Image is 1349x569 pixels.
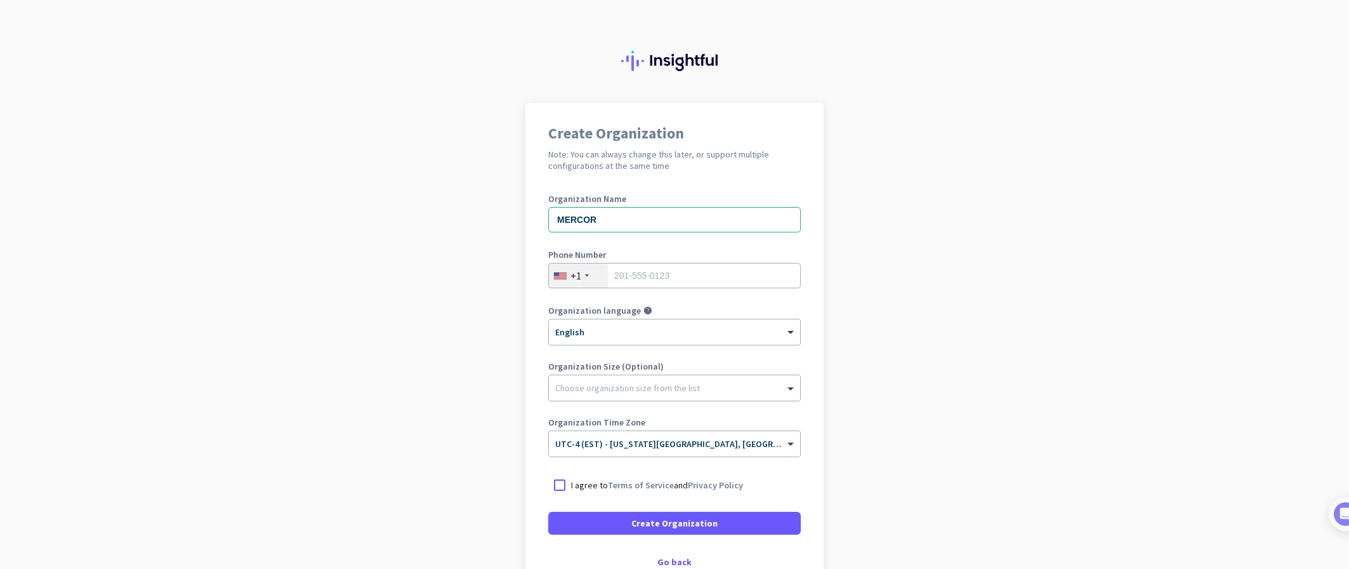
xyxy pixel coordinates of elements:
i: help [643,306,652,315]
input: What is the name of your organization? [548,207,801,232]
label: Organization Time Zone [548,418,801,427]
a: Terms of Service [608,479,674,491]
div: Go back [548,558,801,566]
a: Privacy Policy [688,479,743,491]
label: Organization language [548,306,641,315]
h2: Note: You can always change this later, or support multiple configurations at the same time [548,149,801,171]
button: Create Organization [548,512,801,535]
label: Organization Name [548,194,801,203]
img: Insightful [621,51,728,71]
div: +1 [570,269,581,282]
h1: Create Organization [548,126,801,141]
input: 201-555-0123 [548,263,801,288]
label: Organization Size (Optional) [548,362,801,371]
p: I agree to and [571,479,743,492]
span: Create Organization [631,517,718,530]
label: Phone Number [548,250,801,259]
